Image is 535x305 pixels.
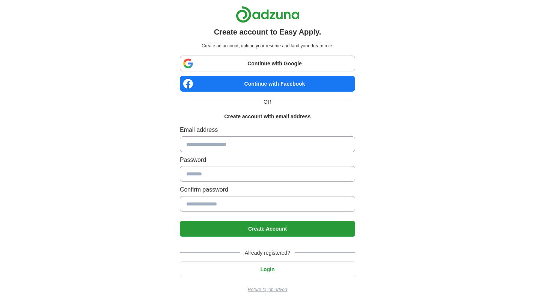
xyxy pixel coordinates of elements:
label: Confirm password [180,185,355,195]
img: Adzuna logo [236,6,300,23]
label: Password [180,155,355,165]
span: Already registered? [240,249,295,257]
h1: Create account to Easy Apply. [214,26,321,38]
a: Return to job advert [180,286,355,293]
label: Email address [180,125,355,135]
span: OR [259,98,276,106]
h1: Create account with email address [224,112,310,121]
button: Create Account [180,221,355,237]
a: Continue with Google [180,56,355,71]
a: Continue with Facebook [180,76,355,92]
button: Login [180,261,355,277]
p: Create an account, upload your resume and land your dream role. [181,42,354,50]
a: Login [180,266,355,272]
